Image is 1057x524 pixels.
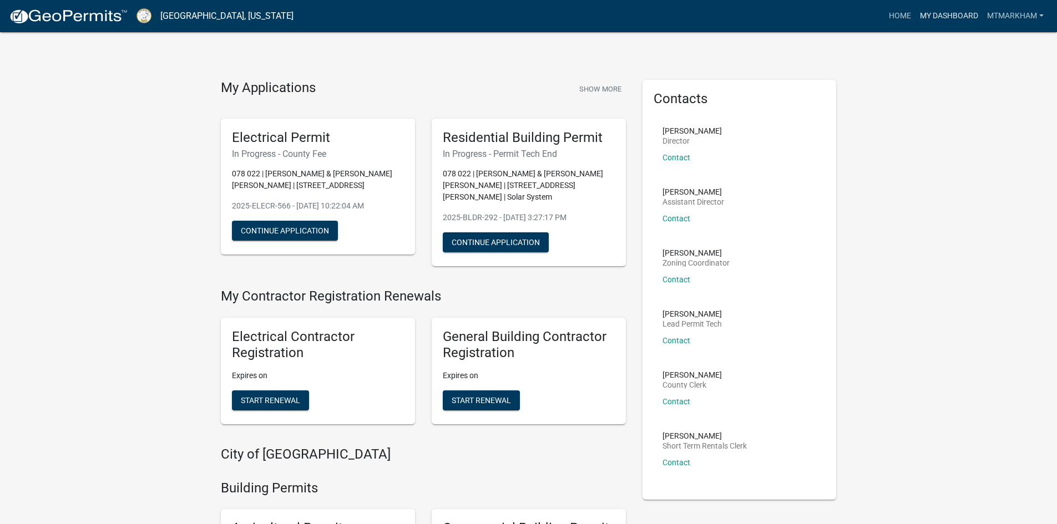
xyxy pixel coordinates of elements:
[654,91,826,107] h5: Contacts
[884,6,916,27] a: Home
[443,329,615,361] h5: General Building Contractor Registration
[232,130,404,146] h5: Electrical Permit
[232,200,404,212] p: 2025-ELECR-566 - [DATE] 10:22:04 AM
[443,390,520,410] button: Start Renewal
[662,320,722,328] p: Lead Permit Tech
[662,249,730,257] p: [PERSON_NAME]
[662,188,724,196] p: [PERSON_NAME]
[221,446,626,462] h4: City of [GEOGRAPHIC_DATA]
[662,214,690,223] a: Contact
[232,329,404,361] h5: Electrical Contractor Registration
[221,80,316,96] h4: My Applications
[443,149,615,159] h6: In Progress - Permit Tech End
[232,168,404,191] p: 078 022 | [PERSON_NAME] & [PERSON_NAME] [PERSON_NAME] | [STREET_ADDRESS]
[443,130,615,146] h5: Residential Building Permit
[452,395,511,404] span: Start Renewal
[662,432,747,440] p: [PERSON_NAME]
[662,458,690,467] a: Contact
[241,395,300,404] span: Start Renewal
[232,370,404,381] p: Expires on
[232,149,404,159] h6: In Progress - County Fee
[662,275,690,284] a: Contact
[662,381,722,389] p: County Clerk
[662,442,747,450] p: Short Term Rentals Clerk
[443,212,615,223] p: 2025-BLDR-292 - [DATE] 3:27:17 PM
[662,336,690,345] a: Contact
[662,137,722,145] p: Director
[662,371,722,379] p: [PERSON_NAME]
[662,397,690,406] a: Contact
[232,390,309,410] button: Start Renewal
[160,7,294,26] a: [GEOGRAPHIC_DATA], [US_STATE]
[443,232,549,252] button: Continue Application
[662,198,724,206] p: Assistant Director
[983,6,1048,27] a: mtmarkham
[662,153,690,162] a: Contact
[232,221,338,241] button: Continue Application
[916,6,983,27] a: My Dashboard
[221,288,626,433] wm-registration-list-section: My Contractor Registration Renewals
[443,168,615,203] p: 078 022 | [PERSON_NAME] & [PERSON_NAME] [PERSON_NAME] | [STREET_ADDRESS][PERSON_NAME] | Solar System
[575,80,626,98] button: Show More
[662,310,722,318] p: [PERSON_NAME]
[221,288,626,304] h4: My Contractor Registration Renewals
[136,8,151,23] img: Putnam County, Georgia
[662,127,722,135] p: [PERSON_NAME]
[443,370,615,381] p: Expires on
[221,480,626,496] h4: Building Permits
[662,259,730,267] p: Zoning Coordinator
